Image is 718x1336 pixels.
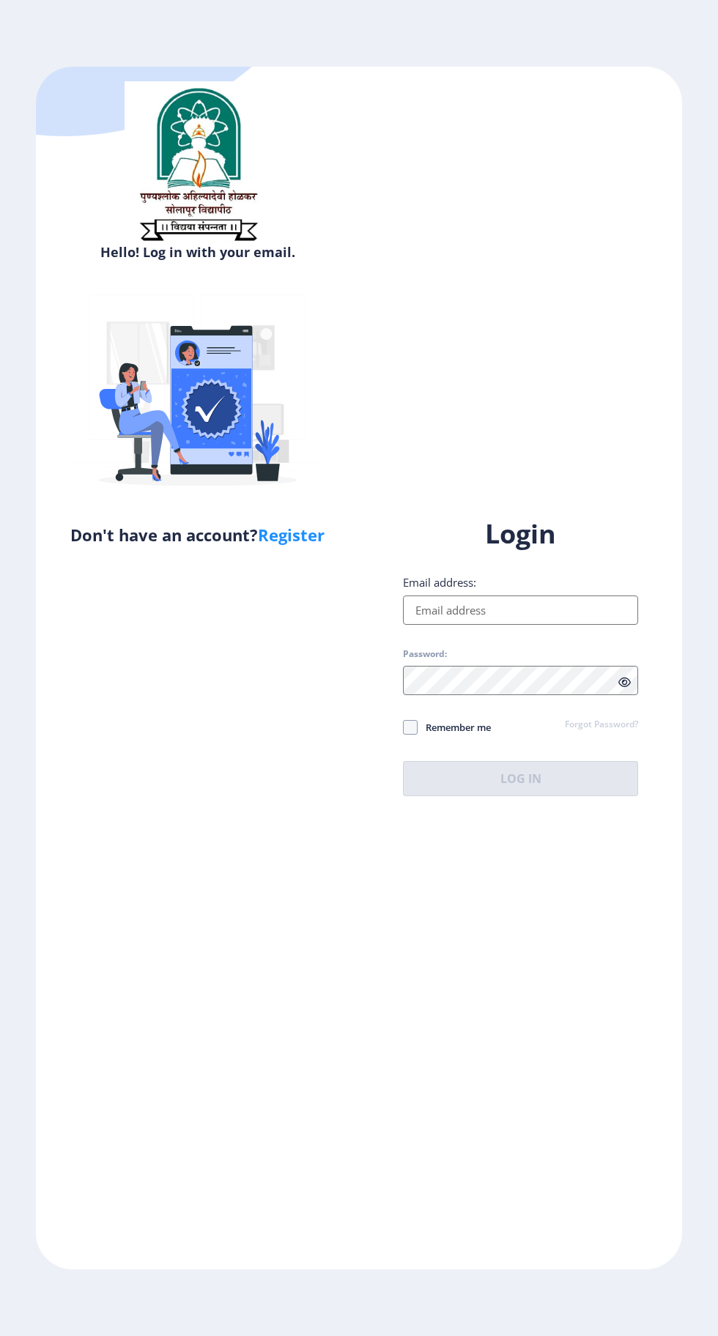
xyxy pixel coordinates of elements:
img: sulogo.png [125,81,271,247]
label: Password: [403,648,447,660]
a: Register [258,524,325,546]
span: Remember me [418,719,491,736]
input: Email address [403,595,638,625]
h6: Hello! Log in with your email. [47,243,348,261]
label: Email address: [403,575,476,590]
h5: Don't have an account? [47,523,348,546]
h1: Login [403,516,638,552]
img: Verified-rafiki.svg [70,267,326,523]
a: Forgot Password? [565,719,638,732]
button: Log In [403,761,638,796]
